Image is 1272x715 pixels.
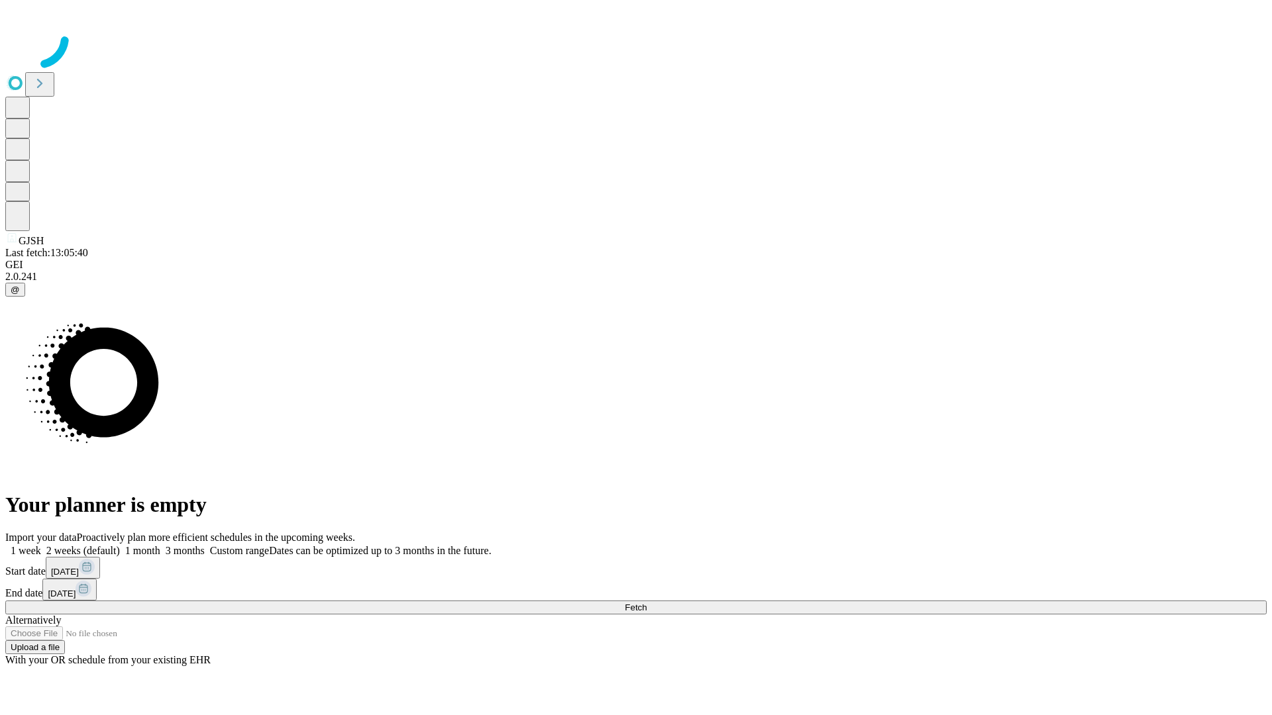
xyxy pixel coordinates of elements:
[5,532,77,543] span: Import your data
[51,567,79,577] span: [DATE]
[625,602,647,612] span: Fetch
[5,283,25,297] button: @
[269,545,491,556] span: Dates can be optimized up to 3 months in the future.
[5,614,61,626] span: Alternatively
[5,247,88,258] span: Last fetch: 13:05:40
[5,271,1267,283] div: 2.0.241
[5,654,211,665] span: With your OR schedule from your existing EHR
[77,532,355,543] span: Proactively plan more efficient schedules in the upcoming weeks.
[5,579,1267,600] div: End date
[11,545,41,556] span: 1 week
[42,579,97,600] button: [DATE]
[46,545,120,556] span: 2 weeks (default)
[166,545,205,556] span: 3 months
[5,493,1267,517] h1: Your planner is empty
[210,545,269,556] span: Custom range
[5,640,65,654] button: Upload a file
[5,259,1267,271] div: GEI
[19,235,44,246] span: GJSH
[5,557,1267,579] div: Start date
[5,600,1267,614] button: Fetch
[11,285,20,295] span: @
[46,557,100,579] button: [DATE]
[125,545,160,556] span: 1 month
[48,589,76,598] span: [DATE]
